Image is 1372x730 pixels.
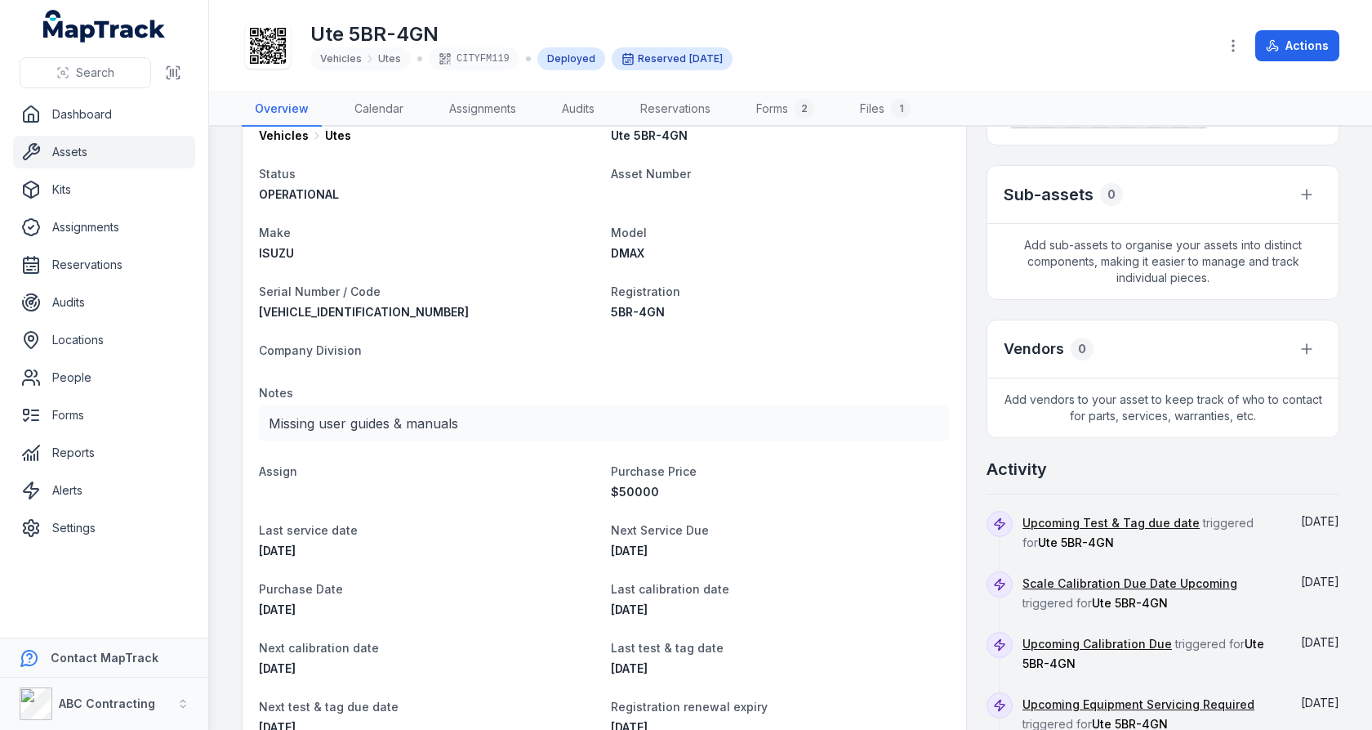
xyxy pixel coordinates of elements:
a: Audits [549,92,608,127]
span: [DATE] [259,602,296,616]
time: 12/08/2025, 10:40:00 am [1301,514,1339,528]
span: Company Division [259,343,362,357]
span: triggered for [1022,516,1254,549]
div: Reserved [612,47,733,70]
span: DMAX [611,246,644,260]
time: 18/11/2024, 11:00:00 am [259,602,296,616]
a: Locations [13,324,195,356]
span: Utes [325,128,351,144]
a: Alerts [13,474,195,507]
span: Purchase Date [259,582,343,596]
span: Ute 5BR-4GN [1092,596,1168,610]
span: Next test & tag due date [259,700,399,714]
span: Status [259,167,296,181]
span: [DATE] [611,544,648,558]
time: 19/12/2024, 11:00:00 am [259,544,296,558]
span: [DATE] [611,602,648,616]
a: Forms2 [743,92,827,127]
span: [DATE] [611,661,648,675]
a: Upcoming Equipment Servicing Required [1022,696,1254,713]
h1: Ute 5BR-4GN [310,21,733,47]
time: 14/07/2025, 12:10:00 pm [1301,696,1339,710]
span: Serial Number / Code [259,284,381,298]
div: 0 [1100,183,1123,206]
time: 11/08/2025, 2:30:00 pm [1301,575,1339,589]
span: Make [259,226,291,240]
div: CITYFM119 [429,47,519,70]
span: [DATE] [1301,635,1339,649]
a: Forms [13,399,195,432]
span: Ute 5BR-4GN [1038,535,1114,549]
a: Reports [13,437,195,469]
span: Assign [259,464,297,478]
div: 0 [1071,338,1094,361]
a: Scale Calibration Due Date Upcoming [1022,575,1237,592]
a: Overview [242,92,322,127]
span: [VEHICLE_IDENTIFICATION_NUMBER] [259,305,469,319]
a: Assignments [436,92,529,127]
span: Purchase Price [611,464,697,478]
span: [DATE] [1301,696,1339,710]
time: 19/07/2025, 10:00:00 am [259,661,296,675]
a: Settings [13,512,195,544]
span: Add vendors to your asset to keep track of who to contact for parts, services, warranties, etc. [987,378,1339,437]
time: 29/07/2025, 11:00:00 am [1301,635,1339,649]
span: Registration [611,284,680,298]
span: 50000 AUD [611,485,659,499]
span: [DATE] [259,544,296,558]
span: [DATE] [1301,514,1339,528]
a: Assets [13,136,195,168]
span: OPERATIONAL [259,187,339,201]
time: 19/01/2025, 11:00:00 am [611,602,648,616]
div: 1 [891,99,911,119]
span: Notes [259,386,293,400]
p: Missing user guides & manuals [269,412,940,435]
a: Reservations [13,249,195,281]
span: ISUZU [259,246,294,260]
a: Calendar [341,92,416,127]
time: 19/01/2025, 11:00:00 am [611,661,648,675]
button: Search [20,57,151,88]
time: 21/07/2025, 11:00:00 am [611,544,648,558]
a: Audits [13,286,195,319]
div: 2 [795,99,814,119]
span: Ute 5BR-4GN [1022,637,1264,670]
strong: Contact MapTrack [51,651,158,665]
span: Ute 5BR-4GN [611,128,688,142]
div: Deployed [537,47,605,70]
span: Model [611,226,647,240]
span: [DATE] [1301,575,1339,589]
h2: Activity [987,458,1047,481]
span: Vehicles [320,52,362,65]
span: Utes [378,52,401,65]
span: Add sub-assets to organise your assets into distinct components, making it easier to manage and t... [987,224,1339,299]
span: [DATE] [689,52,723,65]
span: Last calibration date [611,582,729,596]
a: Reservations [627,92,724,127]
time: 22/05/2025, 12:00:00 am [689,52,723,65]
span: Search [76,65,114,81]
a: MapTrack [43,10,166,43]
a: Upcoming Test & Tag due date [1022,515,1200,531]
span: [DATE] [259,661,296,675]
span: triggered for [1022,576,1237,610]
strong: ABC Contracting [59,696,155,710]
span: Next Service Due [611,523,709,537]
span: Last service date [259,523,358,537]
button: Actions [1255,30,1339,61]
a: Dashboard [13,98,195,131]
span: triggered for [1022,637,1264,670]
h3: Vendors [1004,338,1064,361]
a: Upcoming Calibration Due [1022,636,1172,652]
h2: Sub-assets [1004,183,1094,206]
span: Next calibration date [259,641,379,655]
a: Kits [13,173,195,206]
span: 5BR-4GN [611,305,665,319]
span: Asset Number [611,167,691,181]
span: Vehicles [259,128,309,144]
a: Files1 [847,92,924,127]
span: Registration renewal expiry [611,700,768,714]
a: People [13,361,195,394]
span: Last test & tag date [611,641,724,655]
a: Assignments [13,211,195,244]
